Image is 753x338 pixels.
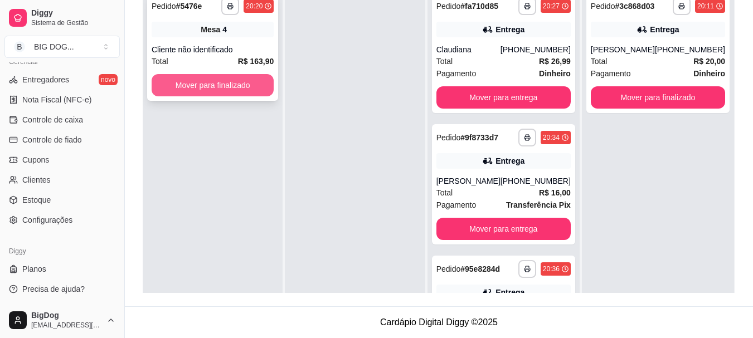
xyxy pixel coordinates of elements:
[591,67,631,80] span: Pagamento
[31,321,102,330] span: [EMAIL_ADDRESS][DOMAIN_NAME]
[495,287,524,298] div: Entrega
[22,134,82,145] span: Controle de fiado
[543,133,560,142] div: 20:34
[460,264,500,273] strong: # 95e8284d
[22,194,51,205] span: Estoque
[436,67,477,80] span: Pagamento
[543,2,560,11] div: 20:27
[4,242,120,260] div: Diggy
[539,69,571,78] strong: Dinheiro
[591,2,615,11] span: Pedido
[22,94,91,105] span: Nota Fiscal (NFC-e)
[152,74,274,96] button: Mover para finalizado
[615,2,654,11] strong: # 3c868d03
[436,264,461,273] span: Pedido
[436,55,453,67] span: Total
[436,175,501,187] div: [PERSON_NAME]
[22,114,83,125] span: Controle de caixa
[4,4,120,31] a: DiggySistema de Gestão
[591,55,608,67] span: Total
[176,2,202,11] strong: # 5476e
[31,311,102,321] span: BigDog
[539,188,571,197] strong: R$ 16,00
[655,44,725,55] div: [PHONE_NUMBER]
[4,307,120,334] button: BigDog[EMAIL_ADDRESS][DOMAIN_NAME]
[436,86,571,109] button: Mover para entrega
[152,44,274,55] div: Cliente não identificado
[436,199,477,211] span: Pagamento
[152,55,168,67] span: Total
[501,175,571,187] div: [PHONE_NUMBER]
[31,18,115,27] span: Sistema de Gestão
[495,24,524,35] div: Entrega
[222,24,227,35] div: 4
[4,131,120,149] a: Controle de fiado
[436,2,461,11] span: Pedido
[125,306,753,338] footer: Cardápio Digital Diggy © 2025
[693,69,725,78] strong: Dinheiro
[22,174,51,185] span: Clientes
[460,2,498,11] strong: # fa710d85
[543,264,560,273] div: 20:36
[4,71,120,89] a: Entregadoresnovo
[4,151,120,169] a: Cupons
[501,44,571,55] div: [PHONE_NUMBER]
[4,91,120,109] a: Nota Fiscal (NFC-e)
[22,74,69,85] span: Entregadores
[4,260,120,278] a: Planos
[436,187,453,199] span: Total
[495,155,524,166] div: Entrega
[4,191,120,209] a: Estoque
[34,41,74,52] div: BIG DOG ...
[14,41,25,52] span: B
[460,133,498,142] strong: # 9f8733d7
[591,44,655,55] div: [PERSON_NAME]
[591,86,725,109] button: Mover para finalizado
[539,57,571,66] strong: R$ 26,99
[436,44,501,55] div: Claudiana
[436,133,461,142] span: Pedido
[4,36,120,58] button: Select a team
[31,8,115,18] span: Diggy
[201,24,220,35] span: Mesa
[4,111,120,129] a: Controle de caixa
[22,154,49,165] span: Cupons
[436,218,571,240] button: Mover para entrega
[506,200,571,209] strong: Transferência Pix
[238,57,274,66] strong: R$ 163,90
[4,211,120,229] a: Configurações
[22,263,46,275] span: Planos
[4,280,120,298] a: Precisa de ajuda?
[4,171,120,189] a: Clientes
[152,2,176,11] span: Pedido
[22,214,72,226] span: Configurações
[697,2,714,11] div: 20:11
[650,24,679,35] div: Entrega
[246,2,263,11] div: 20:20
[22,283,85,295] span: Precisa de ajuda?
[693,57,725,66] strong: R$ 20,00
